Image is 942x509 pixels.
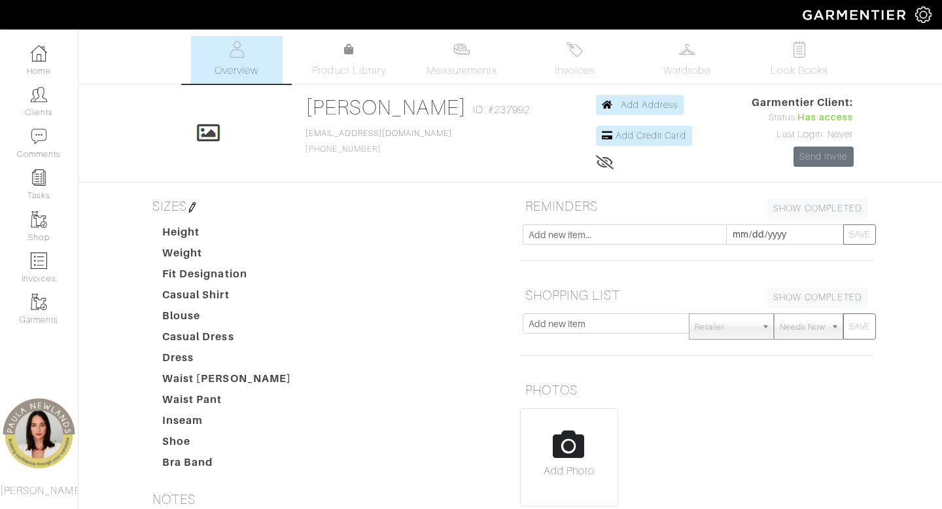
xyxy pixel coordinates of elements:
span: Add Address [621,99,678,110]
span: Garmentier Client: [752,95,854,111]
img: garments-icon-b7da505a4dc4fd61783c78ac3ca0ef83fa9d6f193b1c9dc38574b1d14d53ca28.png [31,211,47,228]
span: Look Books [771,63,829,79]
img: clients-icon-6bae9207a08558b7cb47a8932f037763ab4055f8c8b6bfacd5dc20c3e0201464.png [31,86,47,103]
span: Invoices [555,63,595,79]
span: [PHONE_NUMBER] [305,129,452,154]
a: Look Books [754,36,845,84]
dt: Shoe [152,434,302,455]
img: comment-icon-a0a6a9ef722e966f86d9cbdc48e553b5cf19dbc54f86b18d962a5391bc8f6eb6.png [31,128,47,145]
h5: PHOTOS [520,377,873,403]
a: Add Credit Card [596,126,692,146]
div: Status: [752,111,854,125]
img: orders-27d20c2124de7fd6de4e0e44c1d41de31381a507db9b33961299e4e07d508b8c.svg [567,41,583,58]
h5: REMINDERS [520,193,873,219]
a: Add Address [596,95,684,115]
a: [PERSON_NAME] [305,96,467,119]
a: Product Library [304,42,395,79]
a: Wardrobe [641,36,733,84]
img: gear-icon-white-bd11855cb880d31180b6d7d6211b90ccbf57a29d726f0c71d8c61bd08dd39cc2.png [915,7,932,23]
span: Add Credit Card [616,130,686,141]
dt: Casual Dress [152,329,302,350]
input: Add new item [523,313,689,334]
img: measurements-466bbee1fd09ba9460f595b01e5d73f9e2bff037440d3c8f018324cb6cdf7a4a.svg [453,41,470,58]
a: Measurements [416,36,508,84]
dt: Fit Designation [152,266,302,287]
h5: SIZES [147,193,500,219]
dt: Bra Band [152,455,302,476]
a: Overview [191,36,283,84]
dt: Blouse [152,308,302,329]
dt: Casual Shirt [152,287,302,308]
dt: Dress [152,350,302,371]
h5: SHOPPING LIST [520,282,873,308]
img: todo-9ac3debb85659649dc8f770b8b6100bb5dab4b48dedcbae339e5042a72dfd3cc.svg [792,41,808,58]
dt: Waist [PERSON_NAME] [152,371,302,392]
dt: Inseam [152,413,302,434]
a: SHOW COMPLETED [767,287,868,307]
input: Add new item... [523,224,727,245]
dt: Weight [152,245,302,266]
div: Last Login: Never [752,128,854,142]
span: Has access [797,111,854,125]
dt: Waist Pant [152,392,302,413]
button: SAVE [843,224,876,245]
img: reminder-icon-8004d30b9f0a5d33ae49ab947aed9ed385cf756f9e5892f1edd6e32f2345188e.png [31,169,47,186]
img: basicinfo-40fd8af6dae0f16599ec9e87c0ef1c0a1fdea2edbe929e3d69a839185d80c458.svg [228,41,245,58]
span: Wardrobe [663,63,710,79]
a: Send Invite [794,147,854,167]
img: garmentier-logo-header-white-b43fb05a5012e4ada735d5af1a66efaba907eab6374d6393d1fbf88cb4ef424d.png [796,3,915,26]
span: Measurements [427,63,498,79]
a: [EMAIL_ADDRESS][DOMAIN_NAME] [305,129,452,138]
img: dashboard-icon-dbcd8f5a0b271acd01030246c82b418ddd0df26cd7fceb0bd07c9910d44c42f6.png [31,45,47,61]
span: ID: #237992 [473,102,530,118]
a: SHOW COMPLETED [767,198,868,219]
img: garments-icon-b7da505a4dc4fd61783c78ac3ca0ef83fa9d6f193b1c9dc38574b1d14d53ca28.png [31,294,47,310]
span: Needs Now [780,314,826,340]
a: Invoices [529,36,620,84]
span: Retailer [695,314,756,340]
img: pen-cf24a1663064a2ec1b9c1bd2387e9de7a2fa800b781884d57f21acf72779bad2.png [187,202,198,213]
span: Product Library [312,63,386,79]
span: Overview [215,63,258,79]
img: orders-icon-0abe47150d42831381b5fb84f609e132dff9fe21cb692f30cb5eec754e2cba89.png [31,253,47,269]
dt: Height [152,224,302,245]
img: wardrobe-487a4870c1b7c33e795ec22d11cfc2ed9d08956e64fb3008fe2437562e282088.svg [679,41,695,58]
button: SAVE [843,313,876,340]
